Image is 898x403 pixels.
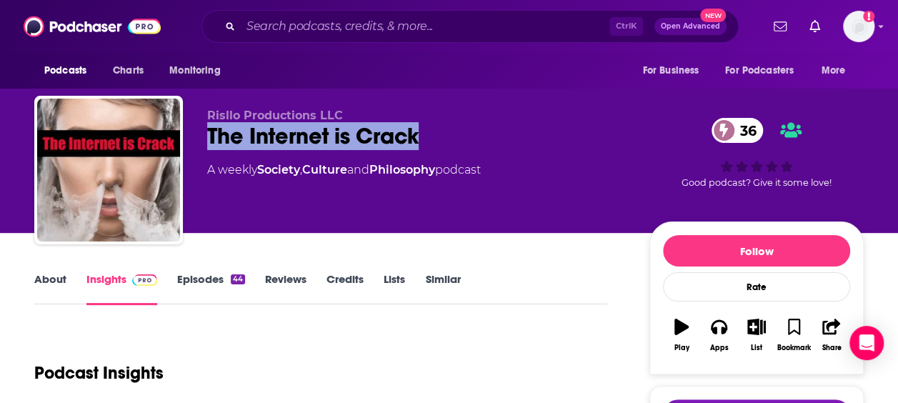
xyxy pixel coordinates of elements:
[654,18,727,35] button: Open AdvancedNew
[241,15,609,38] input: Search podcasts, credits, & more...
[804,14,826,39] a: Show notifications dropdown
[710,344,729,352] div: Apps
[369,163,435,176] a: Philosophy
[849,326,884,360] div: Open Intercom Messenger
[34,362,164,384] h1: Podcast Insights
[347,163,369,176] span: and
[649,109,864,197] div: 36Good podcast? Give it some love!
[716,57,814,84] button: open menu
[775,309,812,361] button: Bookmark
[812,57,864,84] button: open menu
[159,57,239,84] button: open menu
[725,61,794,81] span: For Podcasters
[132,274,157,286] img: Podchaser Pro
[300,163,302,176] span: ,
[777,344,811,352] div: Bookmark
[34,272,66,305] a: About
[813,309,850,361] button: Share
[231,274,245,284] div: 44
[822,61,846,81] span: More
[384,272,405,305] a: Lists
[700,309,737,361] button: Apps
[663,235,850,267] button: Follow
[609,17,643,36] span: Ctrl K
[822,344,841,352] div: Share
[674,344,689,352] div: Play
[843,11,874,42] span: Logged in as molly.burgoyne
[642,61,699,81] span: For Business
[738,309,775,361] button: List
[44,61,86,81] span: Podcasts
[207,109,343,122] span: Risllo Productions LLC
[768,14,792,39] a: Show notifications dropdown
[265,272,306,305] a: Reviews
[726,118,764,143] span: 36
[37,99,180,242] img: The Internet is Crack
[425,272,460,305] a: Similar
[34,57,105,84] button: open menu
[86,272,157,305] a: InsightsPodchaser Pro
[113,61,144,81] span: Charts
[663,309,700,361] button: Play
[326,272,364,305] a: Credits
[24,13,161,40] img: Podchaser - Follow, Share and Rate Podcasts
[661,23,720,30] span: Open Advanced
[751,344,762,352] div: List
[712,118,764,143] a: 36
[663,272,850,302] div: Rate
[302,163,347,176] a: Culture
[843,11,874,42] img: User Profile
[201,10,739,43] div: Search podcasts, credits, & more...
[104,57,152,84] a: Charts
[863,11,874,22] svg: Add a profile image
[632,57,717,84] button: open menu
[843,11,874,42] button: Show profile menu
[682,177,832,188] span: Good podcast? Give it some love!
[169,61,220,81] span: Monitoring
[257,163,300,176] a: Society
[700,9,726,22] span: New
[177,272,245,305] a: Episodes44
[207,161,481,179] div: A weekly podcast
